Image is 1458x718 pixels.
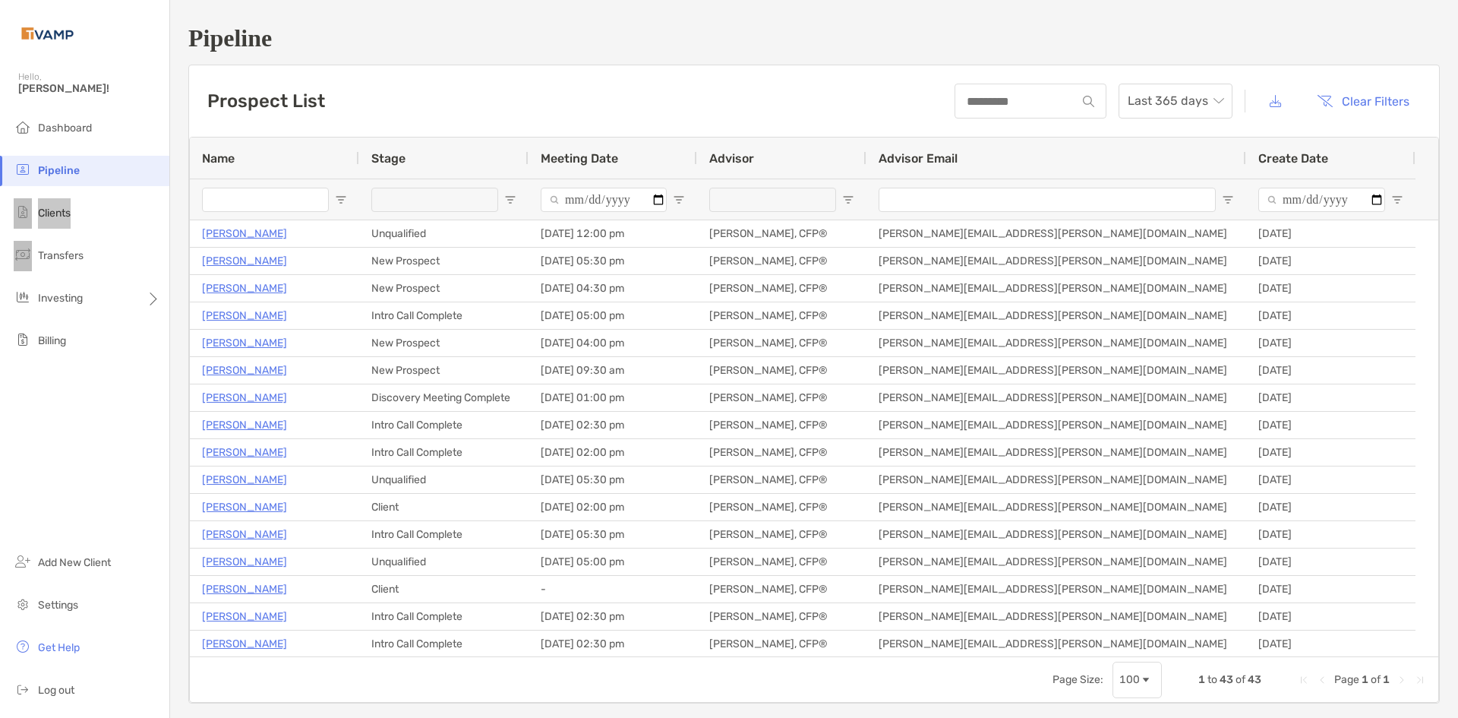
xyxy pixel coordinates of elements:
div: Intro Call Complete [359,412,529,438]
button: Open Filter Menu [1222,194,1234,206]
a: [PERSON_NAME] [202,443,287,462]
div: [PERSON_NAME][EMAIL_ADDRESS][PERSON_NAME][DOMAIN_NAME] [866,494,1246,520]
span: Pipeline [38,164,80,177]
img: add_new_client icon [14,552,32,571]
div: [DATE] [1246,330,1415,356]
span: Clients [38,207,71,220]
div: [PERSON_NAME][EMAIL_ADDRESS][PERSON_NAME][DOMAIN_NAME] [866,631,1246,657]
div: [PERSON_NAME], CFP® [697,248,866,274]
div: [DATE] 05:00 pm [529,302,697,329]
div: [PERSON_NAME], CFP® [697,330,866,356]
div: Unqualified [359,220,529,247]
div: Intro Call Complete [359,439,529,466]
div: Client [359,494,529,520]
a: [PERSON_NAME] [202,607,287,626]
a: [PERSON_NAME] [202,634,287,653]
div: [DATE] [1246,494,1415,520]
div: [PERSON_NAME], CFP® [697,467,866,493]
div: New Prospect [359,357,529,384]
span: Dashboard [38,122,92,134]
span: Create Date [1258,151,1328,166]
div: [DATE] 12:00 pm [529,220,697,247]
img: Zoe Logo [18,6,77,61]
span: Settings [38,599,78,612]
p: [PERSON_NAME] [202,580,287,599]
img: logout icon [14,680,32,698]
div: [DATE] 04:00 pm [529,330,697,356]
div: [DATE] [1246,248,1415,274]
a: [PERSON_NAME] [202,388,287,407]
div: Previous Page [1316,674,1328,686]
span: of [1236,673,1245,686]
span: 1 [1383,673,1390,686]
div: [PERSON_NAME][EMAIL_ADDRESS][PERSON_NAME][DOMAIN_NAME] [866,576,1246,603]
input: Name Filter Input [202,188,329,212]
div: [DATE] [1246,603,1415,630]
div: [DATE] 02:30 pm [529,603,697,630]
div: [PERSON_NAME], CFP® [697,603,866,630]
div: [PERSON_NAME][EMAIL_ADDRESS][PERSON_NAME][DOMAIN_NAME] [866,412,1246,438]
div: [DATE] 05:30 pm [529,467,697,493]
span: Last 365 days [1128,84,1223,118]
div: [PERSON_NAME][EMAIL_ADDRESS][PERSON_NAME][DOMAIN_NAME] [866,549,1246,575]
div: [DATE] [1246,549,1415,575]
a: [PERSON_NAME] [202,416,287,435]
div: [DATE] [1246,357,1415,384]
p: [PERSON_NAME] [202,552,287,571]
div: [DATE] 05:00 pm [529,549,697,575]
a: [PERSON_NAME] [202,525,287,544]
div: Intro Call Complete [359,631,529,657]
div: [PERSON_NAME][EMAIL_ADDRESS][PERSON_NAME][DOMAIN_NAME] [866,467,1246,493]
div: [PERSON_NAME], CFP® [697,412,866,438]
span: Page [1334,673,1359,686]
div: Intro Call Complete [359,302,529,329]
div: Unqualified [359,549,529,575]
div: [PERSON_NAME], CFP® [697,357,866,384]
div: Discovery Meeting Complete [359,384,529,411]
div: [DATE] 09:30 am [529,357,697,384]
a: [PERSON_NAME] [202,361,287,380]
img: settings icon [14,595,32,613]
div: Page Size: [1052,673,1103,686]
span: of [1371,673,1381,686]
p: [PERSON_NAME] [202,334,287,353]
div: [DATE] 02:00 pm [529,439,697,466]
div: [PERSON_NAME][EMAIL_ADDRESS][PERSON_NAME][DOMAIN_NAME] [866,302,1246,329]
span: [PERSON_NAME]! [18,82,160,95]
a: [PERSON_NAME] [202,498,287,517]
div: [PERSON_NAME][EMAIL_ADDRESS][PERSON_NAME][DOMAIN_NAME] [866,384,1246,411]
span: Advisor [709,151,754,166]
input: Create Date Filter Input [1258,188,1385,212]
img: investing icon [14,288,32,306]
div: Intro Call Complete [359,521,529,548]
div: [PERSON_NAME], CFP® [697,302,866,329]
div: [PERSON_NAME], CFP® [697,521,866,548]
input: Advisor Email Filter Input [879,188,1216,212]
div: [DATE] 05:30 pm [529,248,697,274]
span: to [1207,673,1217,686]
a: [PERSON_NAME] [202,470,287,489]
div: [DATE] 05:30 pm [529,521,697,548]
div: [DATE] [1246,275,1415,302]
div: [PERSON_NAME], CFP® [697,439,866,466]
span: 1 [1198,673,1205,686]
div: Page Size [1112,662,1162,698]
div: [DATE] 02:30 pm [529,631,697,657]
div: [PERSON_NAME][EMAIL_ADDRESS][PERSON_NAME][DOMAIN_NAME] [866,330,1246,356]
div: [PERSON_NAME], CFP® [697,549,866,575]
a: [PERSON_NAME] [202,224,287,243]
div: New Prospect [359,248,529,274]
div: [DATE] [1246,439,1415,466]
div: [PERSON_NAME], CFP® [697,275,866,302]
div: First Page [1298,674,1310,686]
a: [PERSON_NAME] [202,279,287,298]
div: [DATE] [1246,384,1415,411]
div: [PERSON_NAME][EMAIL_ADDRESS][PERSON_NAME][DOMAIN_NAME] [866,521,1246,548]
span: Get Help [38,641,80,654]
button: Open Filter Menu [1391,194,1403,206]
